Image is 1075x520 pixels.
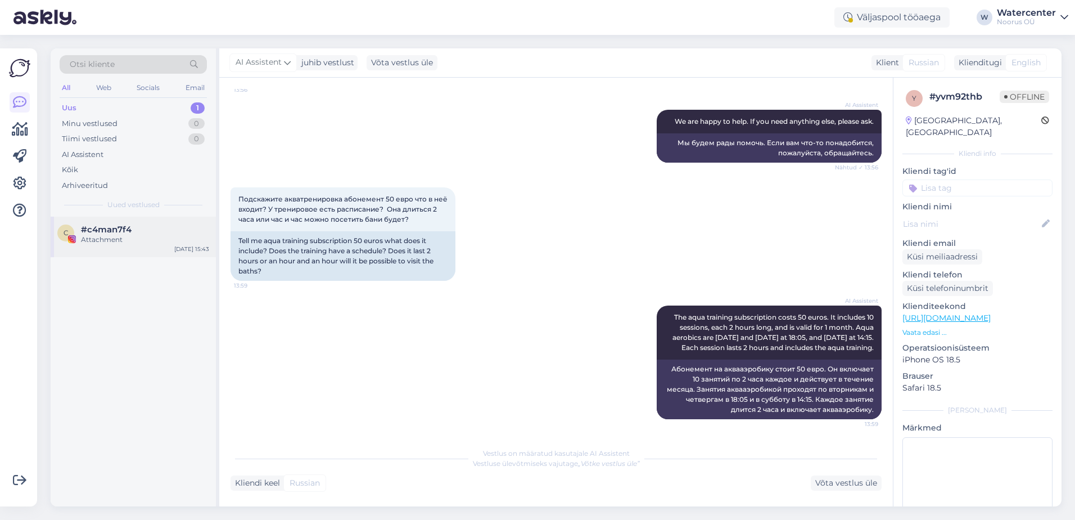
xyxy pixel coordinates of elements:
div: Väljaspool tööaega [834,7,950,28]
div: Kõik [62,164,78,176]
span: Russian [290,477,320,489]
span: AI Assistent [836,101,878,109]
img: Askly Logo [9,57,30,79]
div: [DATE] 15:43 [174,245,209,253]
p: Klienditeekond [902,301,1053,312]
span: Offline [1000,91,1049,103]
div: Küsi telefoninumbrit [902,281,993,296]
span: Nähtud ✓ 13:56 [835,163,878,172]
span: y [912,94,916,102]
p: iPhone OS 18.5 [902,354,1053,366]
div: Attachment [81,235,209,245]
span: English [1011,57,1041,69]
p: Operatsioonisüsteem [902,342,1053,354]
div: Socials [134,80,162,95]
div: Klienditugi [954,57,1002,69]
div: # yvm92thb [929,90,1000,104]
div: Web [94,80,114,95]
div: Võta vestlus üle [367,55,437,70]
span: The aqua training subscription costs 50 euros. It includes 10 sessions, each 2 hours long, and is... [672,313,875,352]
i: „Võtke vestlus üle” [578,459,640,468]
div: Kliendi info [902,149,1053,159]
div: [PERSON_NAME] [902,405,1053,415]
div: Klient [871,57,899,69]
div: Tell me aqua training subscription 50 euros what does it include? Does the training have a schedu... [231,231,455,281]
div: Minu vestlused [62,118,118,129]
span: Russian [909,57,939,69]
a: [URL][DOMAIN_NAME] [902,313,991,323]
span: c [64,228,69,237]
p: Brauser [902,370,1053,382]
span: Vestlus on määratud kasutajale AI Assistent [483,449,630,458]
p: Märkmed [902,422,1053,434]
div: Küsi meiliaadressi [902,249,982,265]
div: Tiimi vestlused [62,133,117,145]
div: Võta vestlus üle [811,476,882,491]
p: Vaata edasi ... [902,328,1053,338]
div: W [977,10,992,25]
div: Noorus OÜ [997,17,1056,26]
p: Kliendi email [902,237,1053,249]
div: Watercenter [997,8,1056,17]
div: Абонемент на аквааэробику стоит 50 евро. Он включает 10 занятий по 2 часа каждое и действует в те... [657,360,882,419]
span: 13:59 [836,420,878,428]
p: Kliendi telefon [902,269,1053,281]
div: Мы будем рады помочь. Если вам что-то понадобится, пожалуйста, обращайтесь. [657,133,882,163]
span: Otsi kliente [70,59,115,70]
span: 13:56 [234,86,276,94]
span: Подскажите акватренировка абонемент 50 евро что в неё входит? У тренировое есть расписание? Она д... [238,195,449,223]
div: 1 [191,102,205,114]
span: Uued vestlused [107,200,160,210]
div: Kliendi keel [231,477,280,489]
a: WatercenterNoorus OÜ [997,8,1068,26]
p: Kliendi nimi [902,201,1053,213]
div: Arhiveeritud [62,180,108,191]
span: AI Assistent [236,56,282,69]
p: Safari 18.5 [902,382,1053,394]
div: 0 [188,133,205,145]
div: All [60,80,73,95]
div: AI Assistent [62,149,103,160]
div: 0 [188,118,205,129]
span: AI Assistent [836,297,878,305]
span: 13:59 [234,281,276,290]
span: Vestluse ülevõtmiseks vajutage [473,459,640,468]
p: Kliendi tag'id [902,165,1053,177]
input: Lisa nimi [903,218,1040,230]
input: Lisa tag [902,180,1053,196]
div: [GEOGRAPHIC_DATA], [GEOGRAPHIC_DATA] [906,115,1041,138]
span: We are happy to help. If you need anything else, please ask. [675,117,874,125]
div: juhib vestlust [297,57,354,69]
div: Uus [62,102,76,114]
div: Email [183,80,207,95]
span: #c4man7f4 [81,225,132,235]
